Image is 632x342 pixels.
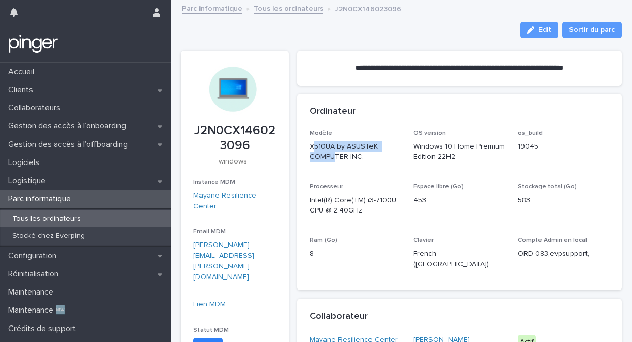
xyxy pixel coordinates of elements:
span: Stockage total (Go) [518,184,577,190]
p: Gestion des accès à l’onboarding [4,121,134,131]
button: Sortir du parc [562,22,622,38]
p: Configuration [4,251,65,261]
p: 19045 [518,141,609,152]
p: Logiciels [4,158,48,168]
p: J2N0CX146023096 [335,3,402,14]
p: Windows 10 Home Premium Edition 22H2 [413,141,505,163]
span: Edit [538,26,551,34]
p: Maintenance [4,287,61,297]
span: Statut MDM [193,327,229,333]
p: Crédits de support [4,324,84,334]
a: Parc informatique [182,2,242,14]
span: Modèle [310,130,332,136]
span: Sortir du parc [569,25,615,35]
a: Lien MDM [193,301,226,308]
span: Email MDM [193,229,226,235]
span: os_build [518,130,543,136]
p: Stocké chez Everping [4,232,93,240]
p: windows [193,157,272,166]
p: Intel(R) Core(TM) i3-7100U CPU @ 2.40GHz [310,195,401,217]
h2: Ordinateur [310,106,356,118]
a: Tous les ordinateurs [254,2,323,14]
p: 453 [413,195,505,206]
p: Parc informatique [4,194,79,204]
p: Réinitialisation [4,269,67,279]
span: Processeur [310,184,343,190]
p: Gestion des accès à l’offboarding [4,140,136,150]
span: Instance MDM [193,179,235,185]
p: X510UA by ASUSTeK COMPUTER INC. [310,141,401,163]
p: 8 [310,249,401,259]
span: OS version [413,130,446,136]
span: Clavier [413,237,434,243]
h2: Collaborateur [310,311,368,322]
p: Accueil [4,67,42,77]
p: Tous les ordinateurs [4,215,89,223]
p: 583 [518,195,609,206]
p: Collaborateurs [4,103,69,113]
p: Logistique [4,176,54,186]
p: ORD-083,evpsupport, [518,249,609,259]
p: J2N0CX146023096 [193,123,276,153]
span: Espace libre (Go) [413,184,464,190]
img: mTgBEunGTSyRkCgitkcU [8,34,58,54]
span: Ram (Go) [310,237,337,243]
a: [PERSON_NAME][EMAIL_ADDRESS][PERSON_NAME][DOMAIN_NAME] [193,241,254,281]
p: Clients [4,85,41,95]
a: Mayane Resilience Center [193,190,276,212]
p: French ([GEOGRAPHIC_DATA]) [413,249,505,270]
button: Edit [520,22,558,38]
span: Compte Admin en local [518,237,587,243]
p: Maintenance 🆕 [4,305,74,315]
